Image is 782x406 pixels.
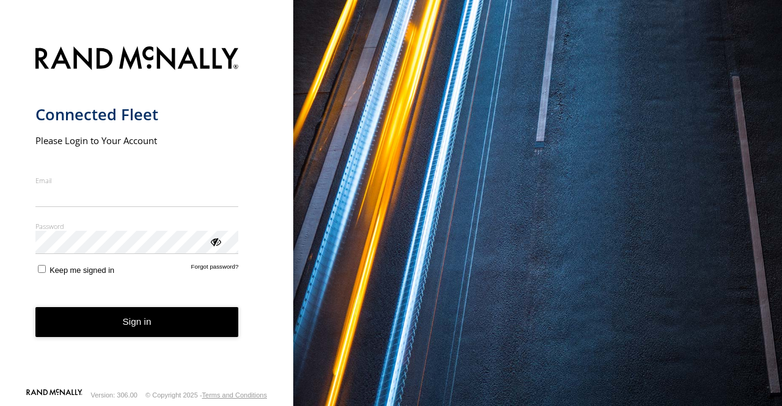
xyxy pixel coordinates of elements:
input: Keep me signed in [38,265,46,273]
div: © Copyright 2025 - [145,391,267,399]
h2: Please Login to Your Account [35,134,239,147]
label: Password [35,222,239,231]
form: main [35,39,258,388]
div: ViewPassword [209,235,221,247]
a: Terms and Conditions [202,391,267,399]
h1: Connected Fleet [35,104,239,125]
div: Version: 306.00 [91,391,137,399]
span: Keep me signed in [49,266,114,275]
a: Visit our Website [26,389,82,401]
img: Rand McNally [35,44,239,75]
label: Email [35,176,239,185]
button: Sign in [35,307,239,337]
a: Forgot password? [191,263,239,275]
